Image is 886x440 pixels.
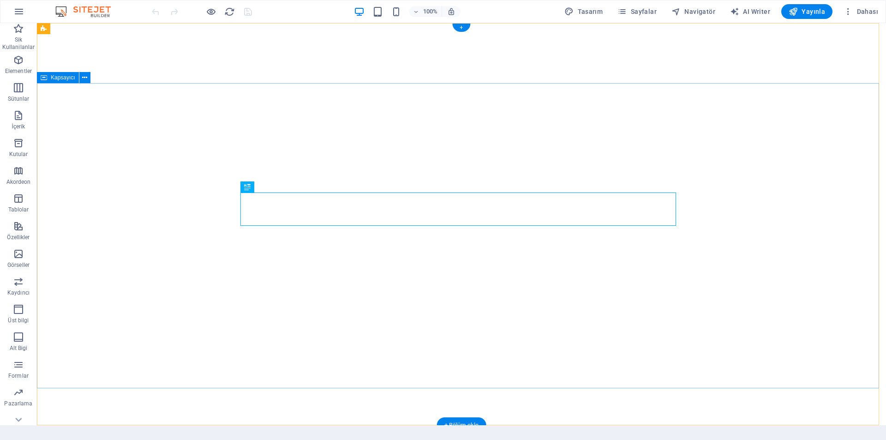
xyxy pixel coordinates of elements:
p: İçerik [12,123,25,130]
p: Tablolar [8,206,29,213]
p: Akordeon [6,178,31,186]
button: Sayfalar [614,4,660,19]
button: reload [224,6,235,17]
button: AI Writer [726,4,774,19]
span: Kapsayıcı [51,75,75,80]
div: + Bölüm ekle [437,417,486,433]
i: Sayfayı yeniden yükleyin [224,6,235,17]
p: Kutular [9,151,28,158]
span: Tasarım [564,7,603,16]
h6: 100% [423,6,438,17]
p: Görseller [7,261,30,269]
span: Yayınla [789,7,825,16]
button: 100% [409,6,442,17]
p: Kaydırıcı [7,289,30,296]
p: Formlar [8,372,29,380]
button: Dahası [840,4,882,19]
button: Yayınla [781,4,832,19]
div: + [452,24,470,32]
button: Navigatör [668,4,719,19]
span: AI Writer [730,7,770,16]
p: Alt Bigi [10,344,28,352]
span: Sayfalar [617,7,657,16]
button: Ön izleme modundan çıkıp düzenlemeye devam etmek için buraya tıklayın [205,6,216,17]
button: Tasarım [561,4,606,19]
p: Üst bilgi [8,317,29,324]
p: Özellikler [7,234,30,241]
i: Yeniden boyutlandırmada yakınlaştırma düzeyini seçilen cihaza uyacak şekilde otomatik olarak ayarla. [447,7,455,16]
div: Tasarım (Ctrl+Alt+Y) [561,4,606,19]
img: Editor Logo [53,6,122,17]
p: Pazarlama [4,400,32,407]
span: Navigatör [671,7,715,16]
span: Dahası [844,7,878,16]
p: Sütunlar [8,95,30,102]
p: Elementler [5,67,32,75]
